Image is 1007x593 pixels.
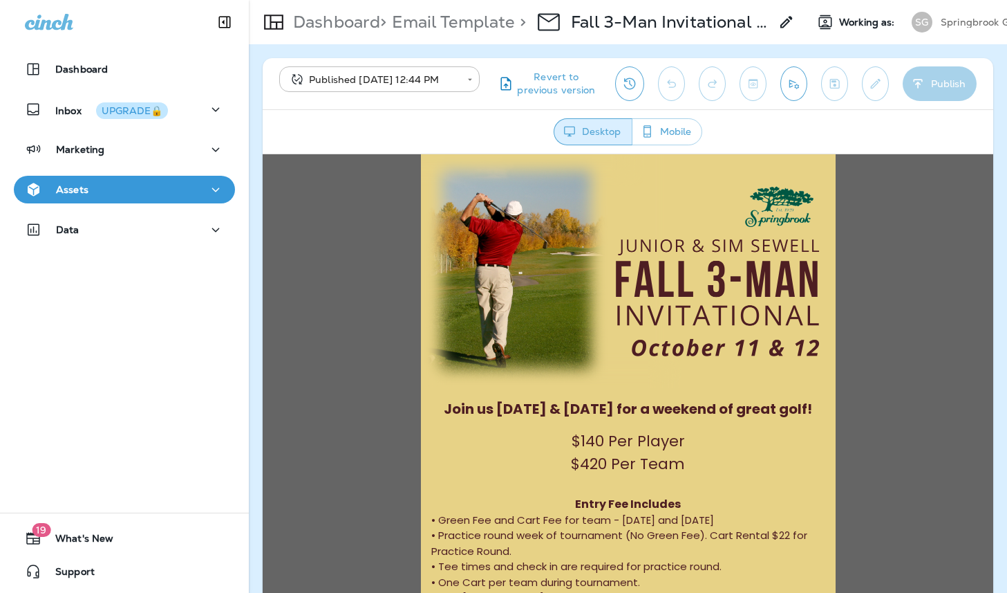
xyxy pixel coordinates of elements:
p: Fall 3-Man Invitational - 2025 [571,12,770,33]
span: What's New [41,533,113,549]
button: Data [14,216,235,244]
button: UPGRADE🔒 [96,102,168,119]
button: Mobile [632,118,702,145]
p: > [514,12,526,33]
span: • One [PERSON_NAME] for each player each day of tournament, plus 2 additional mulligans per perso... [169,436,527,466]
p: Data [56,224,79,235]
p: Marketing [56,144,104,155]
button: Marketing [14,136,235,163]
span: Working as: [839,17,898,28]
span: • Green Fee and Cart Fee for team - [DATE] and [DATE] [169,358,451,373]
p: Email Template [386,12,514,33]
span: • One Cart per team during tournament. [169,421,377,435]
span: $420 Per Team [308,299,422,320]
div: SG [912,12,932,33]
span: Entry Fee Includes [312,342,418,358]
button: Assets [14,176,235,203]
span: $140 Per Player [309,276,422,298]
button: 19What's New [14,524,235,552]
p: Dashboard [55,64,108,75]
button: InboxUPGRADE🔒 [14,95,235,123]
button: Send test email [780,66,807,101]
span: • Tee times and check in are required for practice round. [169,405,459,419]
span: • Practice round week of tournament (No Green Fee). Cart Rental $22 for Practice Round. [169,374,545,404]
span: Support [41,566,95,583]
p: Dashboard > [288,12,386,33]
button: Support [14,558,235,585]
p: Inbox [55,102,168,117]
button: Collapse Sidebar [205,8,244,36]
span: 19 [32,523,50,537]
span: Revert to previous version [514,71,599,97]
button: Dashboard [14,55,235,83]
button: View Changelog [615,66,644,101]
div: UPGRADE🔒 [102,106,162,116]
span: Join us [DATE] & [DATE] for a weekend of great golf! [181,245,549,264]
div: Published [DATE] 12:44 PM [289,73,458,86]
p: Assets [56,184,88,195]
button: Revert to previous version [491,66,604,101]
button: Desktop [554,118,632,145]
